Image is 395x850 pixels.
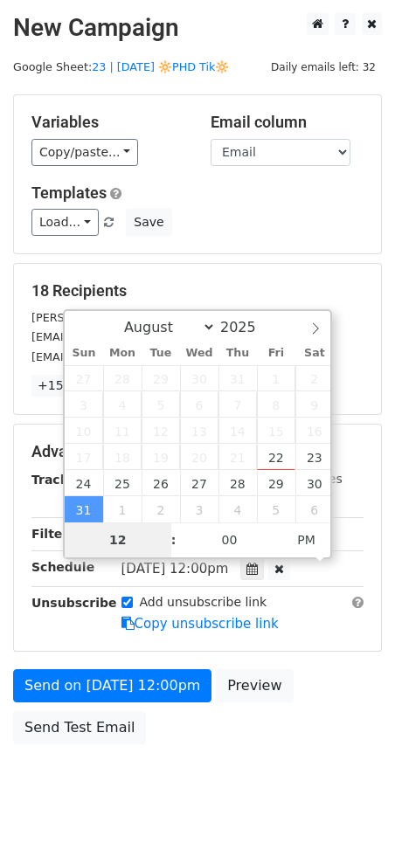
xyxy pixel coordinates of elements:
span: Fri [257,348,295,359]
span: Mon [103,348,142,359]
span: August 2, 2025 [295,365,334,391]
span: Click to toggle [282,522,330,557]
span: July 27, 2025 [65,365,103,391]
span: Sun [65,348,103,359]
strong: Unsubscribe [31,596,117,610]
label: Add unsubscribe link [140,593,267,612]
span: August 19, 2025 [142,444,180,470]
a: Load... [31,209,99,236]
small: [EMAIL_ADDRESS][PERSON_NAME][DOMAIN_NAME] [31,350,319,363]
h5: 18 Recipients [31,281,364,301]
strong: Tracking [31,473,90,487]
a: Templates [31,183,107,202]
span: August 28, 2025 [218,470,257,496]
span: August 10, 2025 [65,418,103,444]
small: [EMAIL_ADDRESS][DOMAIN_NAME] [31,330,226,343]
span: August 7, 2025 [218,391,257,418]
span: August 8, 2025 [257,391,295,418]
span: August 4, 2025 [103,391,142,418]
strong: Filters [31,527,76,541]
span: September 3, 2025 [180,496,218,522]
span: September 4, 2025 [218,496,257,522]
button: Save [126,209,171,236]
span: August 3, 2025 [65,391,103,418]
label: UTM Codes [274,470,342,488]
span: September 1, 2025 [103,496,142,522]
a: Send Test Email [13,711,146,744]
a: Copy unsubscribe link [121,616,279,632]
span: August 14, 2025 [218,418,257,444]
span: Sat [295,348,334,359]
span: Daily emails left: 32 [265,58,382,77]
span: July 28, 2025 [103,365,142,391]
span: August 21, 2025 [218,444,257,470]
span: August 31, 2025 [65,496,103,522]
input: Minute [177,522,283,557]
span: August 25, 2025 [103,470,142,496]
span: August 18, 2025 [103,444,142,470]
h2: New Campaign [13,13,382,43]
span: July 30, 2025 [180,365,218,391]
span: August 27, 2025 [180,470,218,496]
span: : [171,522,177,557]
span: August 17, 2025 [65,444,103,470]
span: August 6, 2025 [180,391,218,418]
input: Year [216,319,279,335]
h5: Variables [31,113,184,132]
a: Daily emails left: 32 [265,60,382,73]
span: Wed [180,348,218,359]
strong: Schedule [31,560,94,574]
a: 23 | [DATE] 🔆PHD Tik🔆 [92,60,229,73]
span: Thu [218,348,257,359]
span: September 6, 2025 [295,496,334,522]
span: August 12, 2025 [142,418,180,444]
span: August 13, 2025 [180,418,218,444]
span: August 5, 2025 [142,391,180,418]
span: September 5, 2025 [257,496,295,522]
span: July 31, 2025 [218,365,257,391]
span: August 26, 2025 [142,470,180,496]
span: August 30, 2025 [295,470,334,496]
small: Google Sheet: [13,60,229,73]
h5: Email column [211,113,364,132]
span: Tue [142,348,180,359]
span: August 1, 2025 [257,365,295,391]
iframe: Chat Widget [308,766,395,850]
a: Preview [216,669,293,702]
h5: Advanced [31,442,364,461]
span: August 22, 2025 [257,444,295,470]
a: Send on [DATE] 12:00pm [13,669,211,702]
span: August 9, 2025 [295,391,334,418]
span: August 11, 2025 [103,418,142,444]
small: [PERSON_NAME][EMAIL_ADDRESS][DOMAIN_NAME] [31,311,319,324]
span: August 24, 2025 [65,470,103,496]
a: +15 more [31,375,105,397]
span: August 15, 2025 [257,418,295,444]
span: [DATE] 12:00pm [121,561,229,577]
a: Copy/paste... [31,139,138,166]
span: August 23, 2025 [295,444,334,470]
span: July 29, 2025 [142,365,180,391]
input: Hour [65,522,171,557]
span: August 20, 2025 [180,444,218,470]
span: August 29, 2025 [257,470,295,496]
span: September 2, 2025 [142,496,180,522]
span: August 16, 2025 [295,418,334,444]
